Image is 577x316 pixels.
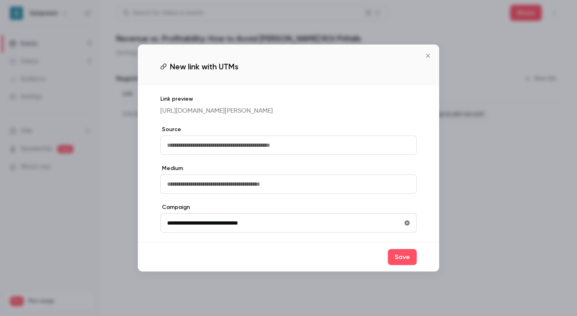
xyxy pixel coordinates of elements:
button: utmCampaign [401,217,414,229]
label: Source [160,126,417,134]
span: New link with UTMs [170,61,238,73]
label: Medium [160,164,417,172]
label: Campaign [160,203,417,211]
button: Close [420,48,436,64]
button: Save [388,249,417,265]
p: Link preview [160,95,417,103]
p: [URL][DOMAIN_NAME][PERSON_NAME] [160,106,417,116]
